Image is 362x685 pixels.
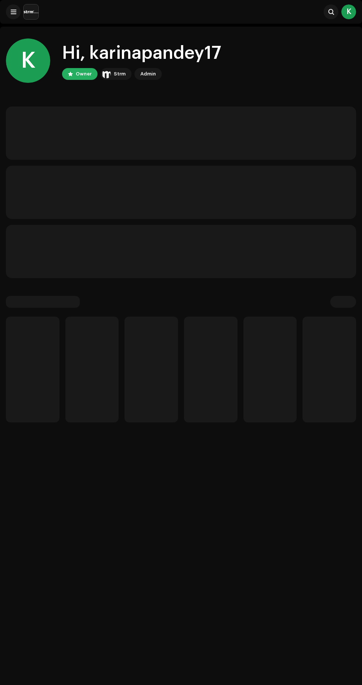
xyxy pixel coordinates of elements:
[62,41,221,65] div: Hi, karinapandey17
[24,4,38,19] img: 408b884b-546b-4518-8448-1008f9c76b02
[114,70,126,78] div: Strm
[76,70,92,78] div: Owner
[341,4,356,19] div: K
[102,70,111,78] img: 408b884b-546b-4518-8448-1008f9c76b02
[6,38,50,83] div: K
[140,70,156,78] div: Admin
